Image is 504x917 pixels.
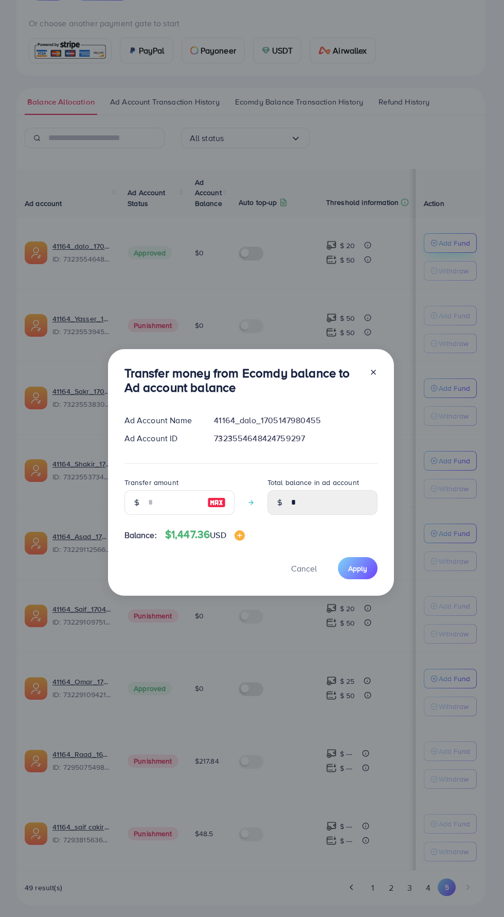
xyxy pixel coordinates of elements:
[348,563,367,574] span: Apply
[124,477,178,488] label: Transfer amount
[267,477,359,488] label: Total balance in ad account
[235,530,245,541] img: image
[278,557,330,579] button: Cancel
[210,529,226,541] span: USD
[124,529,157,541] span: Balance:
[206,432,385,444] div: 7323554648424759297
[338,557,377,579] button: Apply
[207,496,226,509] img: image
[460,871,496,909] iframe: Chat
[124,366,361,395] h3: Transfer money from Ecomdy balance to Ad account balance
[116,414,206,426] div: Ad Account Name
[116,432,206,444] div: Ad Account ID
[291,563,317,574] span: Cancel
[165,528,245,541] h4: $1,447.36
[206,414,385,426] div: 41164_dalo_1705147980455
